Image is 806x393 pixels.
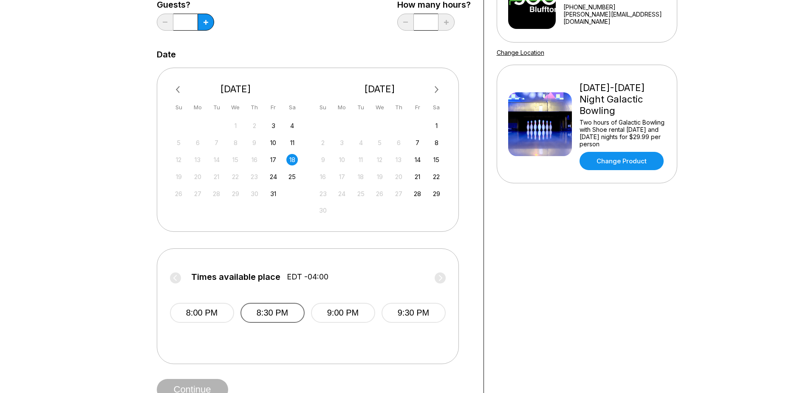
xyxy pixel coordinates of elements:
div: Choose Saturday, November 15th, 2025 [431,154,442,165]
div: Choose Friday, November 21st, 2025 [412,171,423,182]
div: Choose Saturday, October 11th, 2025 [286,137,298,148]
div: Not available Wednesday, October 29th, 2025 [230,188,241,199]
div: Mo [192,102,204,113]
div: Su [317,102,329,113]
div: Th [393,102,404,113]
span: Times available place [191,272,280,282]
div: Choose Friday, November 28th, 2025 [412,188,423,199]
div: Not available Thursday, November 27th, 2025 [393,188,404,199]
div: Not available Thursday, November 6th, 2025 [393,137,404,148]
div: Not available Tuesday, October 21st, 2025 [211,171,222,182]
div: Not available Monday, November 17th, 2025 [336,171,348,182]
div: Not available Thursday, October 9th, 2025 [249,137,260,148]
div: Not available Thursday, November 20th, 2025 [393,171,404,182]
div: Choose Friday, October 10th, 2025 [268,137,279,148]
a: Change Product [580,152,664,170]
div: Not available Thursday, October 30th, 2025 [249,188,260,199]
img: Friday-Saturday Night Galactic Bowling [508,92,572,156]
div: Not available Sunday, October 12th, 2025 [173,154,184,165]
div: We [374,102,385,113]
div: Mo [336,102,348,113]
div: Not available Tuesday, November 11th, 2025 [355,154,367,165]
div: Not available Monday, October 6th, 2025 [192,137,204,148]
div: Not available Wednesday, October 22nd, 2025 [230,171,241,182]
div: Not available Monday, October 27th, 2025 [192,188,204,199]
div: Sa [286,102,298,113]
button: 9:30 PM [382,303,446,323]
div: Choose Saturday, November 8th, 2025 [431,137,442,148]
div: Not available Sunday, October 26th, 2025 [173,188,184,199]
div: Choose Friday, October 17th, 2025 [268,154,279,165]
a: [PERSON_NAME][EMAIL_ADDRESS][DOMAIN_NAME] [563,11,673,25]
div: Not available Tuesday, November 25th, 2025 [355,188,367,199]
div: Not available Sunday, October 19th, 2025 [173,171,184,182]
div: Not available Sunday, October 5th, 2025 [173,137,184,148]
a: Change Location [497,49,544,56]
div: Choose Saturday, October 4th, 2025 [286,120,298,131]
div: Not available Wednesday, November 12th, 2025 [374,154,385,165]
div: Not available Tuesday, November 18th, 2025 [355,171,367,182]
div: Choose Saturday, November 22nd, 2025 [431,171,442,182]
div: Su [173,102,184,113]
button: Next Month [430,83,444,97]
div: [PHONE_NUMBER] [563,3,673,11]
div: Not available Thursday, October 23rd, 2025 [249,171,260,182]
div: [DATE]-[DATE] Night Galactic Bowling [580,82,666,117]
div: Not available Sunday, November 16th, 2025 [317,171,329,182]
div: Not available Tuesday, October 7th, 2025 [211,137,222,148]
div: Not available Sunday, November 2nd, 2025 [317,137,329,148]
div: month 2025-11 [316,119,444,216]
div: Not available Monday, November 24th, 2025 [336,188,348,199]
div: Choose Saturday, October 25th, 2025 [286,171,298,182]
div: Choose Saturday, October 18th, 2025 [286,154,298,165]
div: Not available Tuesday, October 28th, 2025 [211,188,222,199]
button: 9:00 PM [311,303,375,323]
div: month 2025-10 [172,119,300,199]
button: Previous Month [172,83,186,97]
div: Not available Thursday, November 13th, 2025 [393,154,404,165]
div: Not available Sunday, November 9th, 2025 [317,154,329,165]
div: Not available Wednesday, November 19th, 2025 [374,171,385,182]
div: Not available Thursday, October 16th, 2025 [249,154,260,165]
div: Not available Sunday, November 30th, 2025 [317,205,329,216]
div: [DATE] [170,83,302,95]
div: Not available Wednesday, October 1st, 2025 [230,120,241,131]
div: Not available Wednesday, November 5th, 2025 [374,137,385,148]
span: EDT -04:00 [287,272,328,282]
div: Not available Tuesday, October 14th, 2025 [211,154,222,165]
div: Not available Wednesday, October 8th, 2025 [230,137,241,148]
div: Not available Sunday, November 23rd, 2025 [317,188,329,199]
div: Not available Monday, October 20th, 2025 [192,171,204,182]
div: Two hours of Galactic Bowling with Shoe rental [DATE] and [DATE] nights for $29.99 per person [580,119,666,148]
div: Th [249,102,260,113]
div: Not available Tuesday, November 4th, 2025 [355,137,367,148]
div: Not available Wednesday, November 26th, 2025 [374,188,385,199]
div: Fr [412,102,423,113]
div: Tu [355,102,367,113]
div: Not available Monday, October 13th, 2025 [192,154,204,165]
div: Sa [431,102,442,113]
div: Tu [211,102,222,113]
label: Date [157,50,176,59]
div: Not available Monday, November 3rd, 2025 [336,137,348,148]
div: Choose Saturday, November 29th, 2025 [431,188,442,199]
div: Not available Thursday, October 2nd, 2025 [249,120,260,131]
button: 8:30 PM [240,303,305,323]
div: Choose Friday, October 3rd, 2025 [268,120,279,131]
div: Choose Saturday, November 1st, 2025 [431,120,442,131]
div: Not available Wednesday, October 15th, 2025 [230,154,241,165]
div: Not available Monday, November 10th, 2025 [336,154,348,165]
div: Choose Friday, November 14th, 2025 [412,154,423,165]
div: Choose Friday, October 31st, 2025 [268,188,279,199]
div: Fr [268,102,279,113]
div: Choose Friday, November 7th, 2025 [412,137,423,148]
button: 8:00 PM [170,303,234,323]
div: We [230,102,241,113]
div: Choose Friday, October 24th, 2025 [268,171,279,182]
div: [DATE] [314,83,446,95]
